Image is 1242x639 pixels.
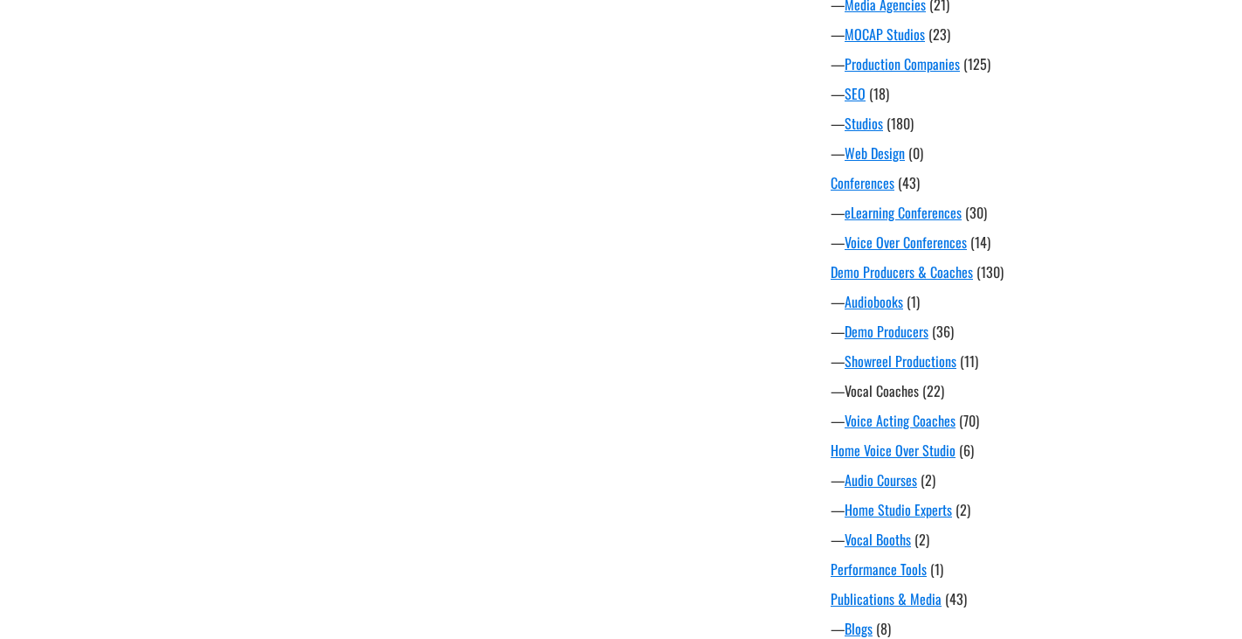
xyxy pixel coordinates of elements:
span: (6) [959,440,974,461]
div: — [831,618,1145,639]
a: Audiobooks [845,291,903,312]
a: Publications & Media [831,588,942,609]
a: Web Design [845,142,905,163]
span: (70) [959,410,979,431]
span: (180) [887,113,914,134]
div: — [831,53,1145,74]
a: Demo Producers & Coaches [831,261,973,282]
a: Production Companies [845,53,960,74]
div: — [831,321,1145,342]
a: MOCAP Studios [845,24,925,45]
div: — [831,469,1145,490]
div: — [831,113,1145,134]
div: — [831,499,1145,520]
a: Demo Producers [845,321,928,342]
a: Voice Over Conferences [845,232,967,253]
span: (43) [945,588,967,609]
div: — [831,529,1145,550]
a: Blogs [845,618,873,639]
a: Home Studio Experts [845,499,952,520]
span: (2) [921,469,935,490]
div: — [831,232,1145,253]
a: Vocal Booths [845,529,911,550]
a: Studios [845,113,883,134]
div: — [831,24,1145,45]
span: (22) [922,380,944,401]
div: — [831,351,1145,372]
span: (18) [869,83,889,104]
span: (1) [907,291,920,312]
div: — [831,83,1145,104]
div: — [831,291,1145,312]
span: (8) [876,618,891,639]
span: (43) [898,172,920,193]
a: Showreel Productions [845,351,956,372]
a: SEO [845,83,866,104]
span: (2) [956,499,970,520]
a: Conferences [831,172,894,193]
span: (2) [914,529,929,550]
span: (130) [976,261,1004,282]
span: (30) [965,202,987,223]
span: (1) [930,559,943,580]
a: eLearning Conferences [845,202,962,223]
span: (125) [963,53,990,74]
a: Vocal Coaches [845,380,919,401]
a: Home Voice Over Studio [831,440,956,461]
span: (0) [908,142,923,163]
a: Voice Acting Coaches [845,410,956,431]
div: — [831,410,1145,431]
a: Audio Courses [845,469,917,490]
span: (36) [932,321,954,342]
div: — [831,380,1145,401]
span: (11) [960,351,978,372]
span: (23) [928,24,950,45]
div: — [831,142,1145,163]
a: Performance Tools [831,559,927,580]
span: (14) [970,232,990,253]
div: — [831,202,1145,223]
